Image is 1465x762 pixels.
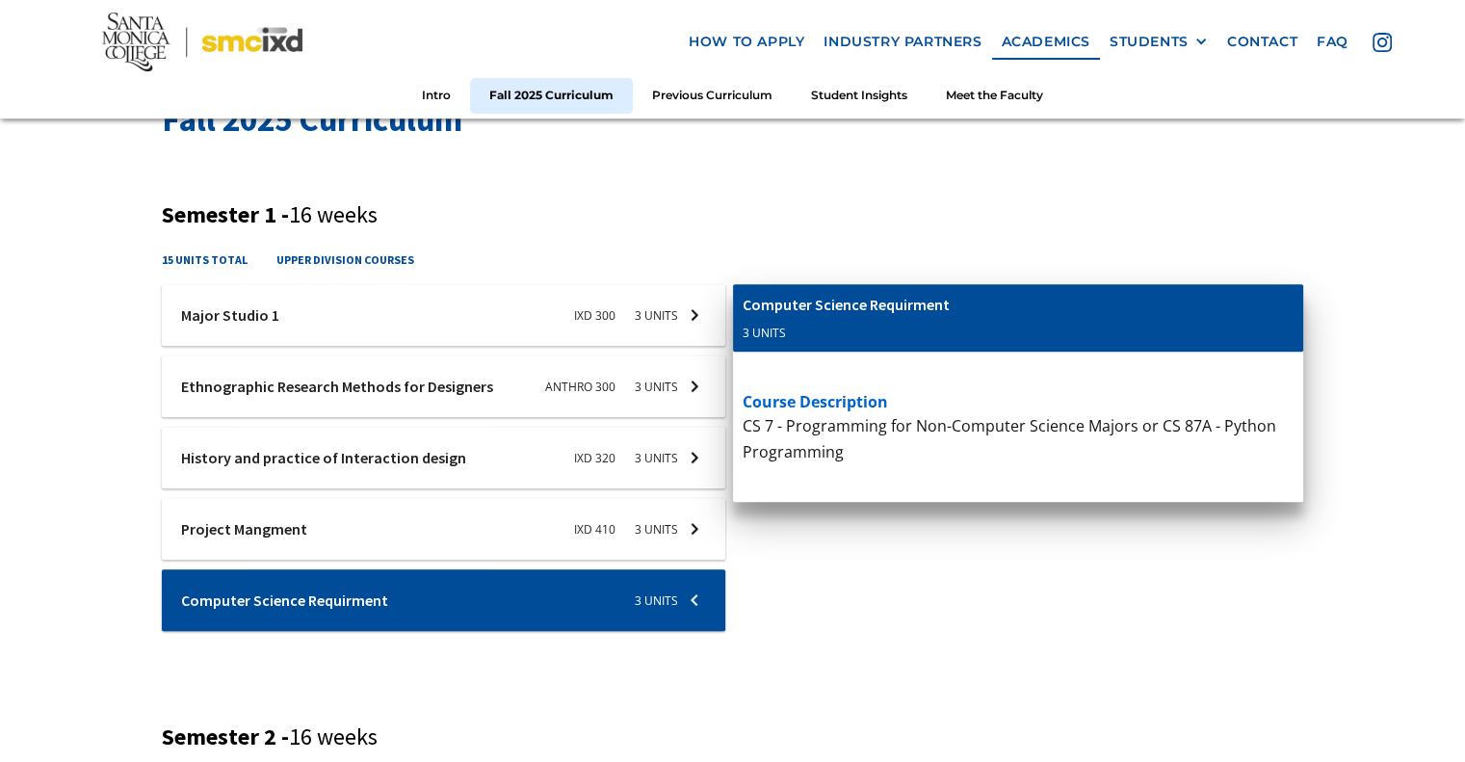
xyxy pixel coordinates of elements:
[1217,24,1307,60] a: contact
[289,199,378,229] span: 16 weeks
[1307,24,1358,60] a: faq
[403,78,470,114] a: Intro
[1110,34,1189,50] div: STUDENTS
[992,24,1100,60] a: Academics
[743,324,786,342] div: 3 units
[276,250,414,269] h4: upper division courses
[1110,34,1208,50] div: STUDENTS
[927,78,1062,114] a: Meet the Faculty
[814,24,991,60] a: industry partners
[633,78,792,114] a: Previous Curriculum
[679,24,814,60] a: how to apply
[743,390,1295,413] h5: course description
[289,722,378,751] span: 16 weeks
[162,250,248,269] h4: 15 units total
[470,78,633,114] a: Fall 2025 Curriculum
[162,201,1303,229] h3: Semester 1 -
[1373,33,1392,52] img: icon - instagram
[792,78,927,114] a: Student Insights
[743,465,1295,491] p: ‍
[743,413,1295,465] p: CS 7 - Programming for Non-Computer Science Majors or CS 87A - Python Programming
[743,294,950,315] div: Computer Science Requirment
[162,96,1303,144] h2: Fall 2025 Curriculum
[162,723,1303,751] h3: Semester 2 -
[102,13,302,71] img: Santa Monica College - SMC IxD logo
